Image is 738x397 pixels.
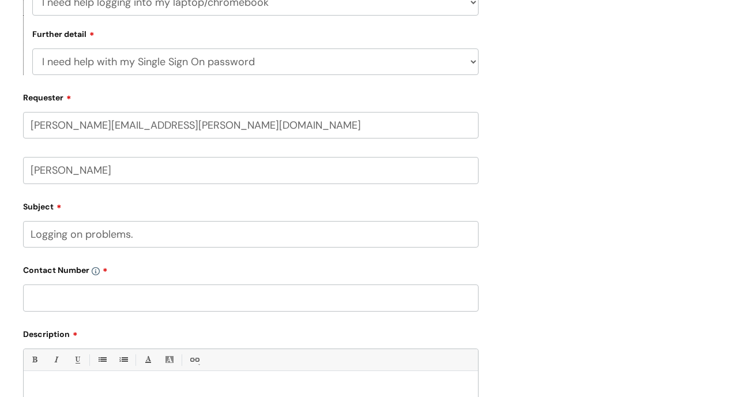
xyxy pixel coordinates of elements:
[23,112,479,138] input: Email
[162,353,176,367] a: Back Color
[116,353,130,367] a: 1. Ordered List (⌘⇧8)
[23,261,479,275] label: Contact Number
[23,89,479,103] label: Requester
[23,325,479,339] label: Description
[95,353,109,367] a: • Unordered List (⌘⇧7)
[48,353,63,367] a: Italic (⌘I)
[23,198,479,212] label: Subject
[23,157,479,183] input: Your Name
[141,353,155,367] a: Font Color
[187,353,201,367] a: Link
[92,267,100,275] img: info-icon.svg
[70,353,84,367] a: Underline(⌘U)
[32,28,95,39] label: Further detail
[27,353,42,367] a: Bold (⌘B)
